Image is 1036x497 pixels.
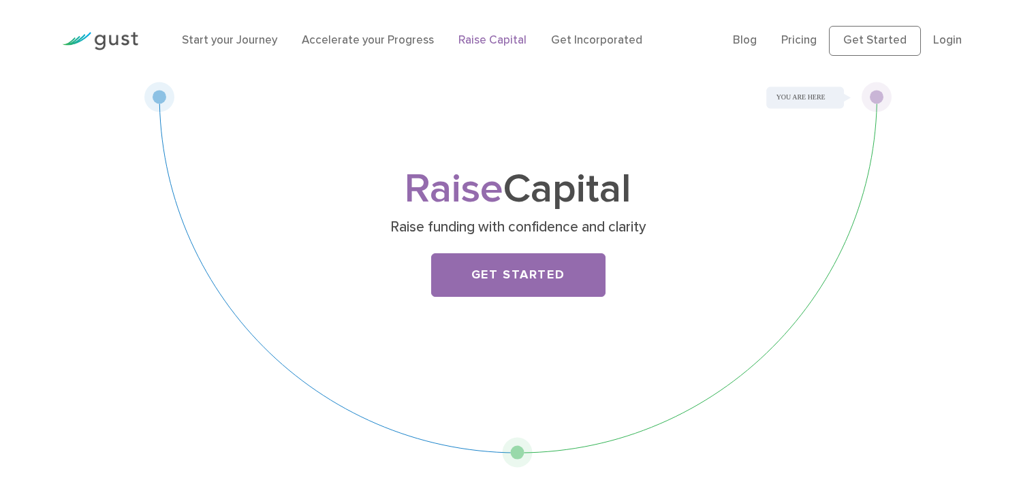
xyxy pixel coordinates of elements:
a: Start your Journey [182,33,277,47]
a: Get Started [829,26,921,56]
span: Raise [405,165,503,213]
a: Get Started [431,253,606,297]
a: Pricing [781,33,817,47]
h1: Capital [249,171,787,208]
a: Login [933,33,962,47]
p: Raise funding with confidence and clarity [254,218,782,237]
a: Blog [733,33,757,47]
img: Gust Logo [62,32,138,50]
a: Accelerate your Progress [302,33,434,47]
a: Get Incorporated [551,33,642,47]
a: Raise Capital [458,33,527,47]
